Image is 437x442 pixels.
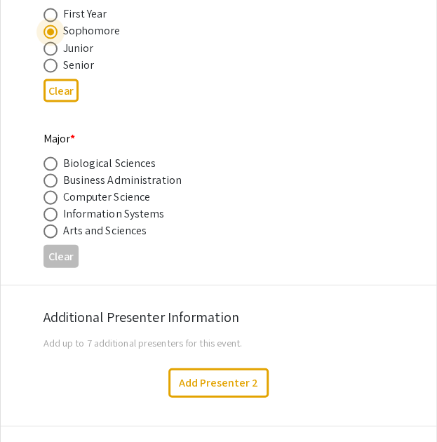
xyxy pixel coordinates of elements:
[63,56,95,73] div: Senior
[63,39,94,56] div: Junior
[43,79,79,102] button: Clear
[63,22,121,39] div: Sophomore
[63,171,182,188] div: Business Administration
[63,188,151,205] div: Computer Science
[43,130,76,145] mat-label: Major
[11,379,60,431] iframe: Chat
[63,6,107,22] div: First Year
[43,244,79,267] button: Clear
[63,222,147,239] div: Arts and Sciences
[43,335,243,349] span: Add up to 7 additional presenters for this event.
[63,205,165,222] div: Information Systems
[63,154,156,171] div: Biological Sciences
[43,306,394,327] div: Additional Presenter Information
[168,368,269,397] button: Add Presenter 2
